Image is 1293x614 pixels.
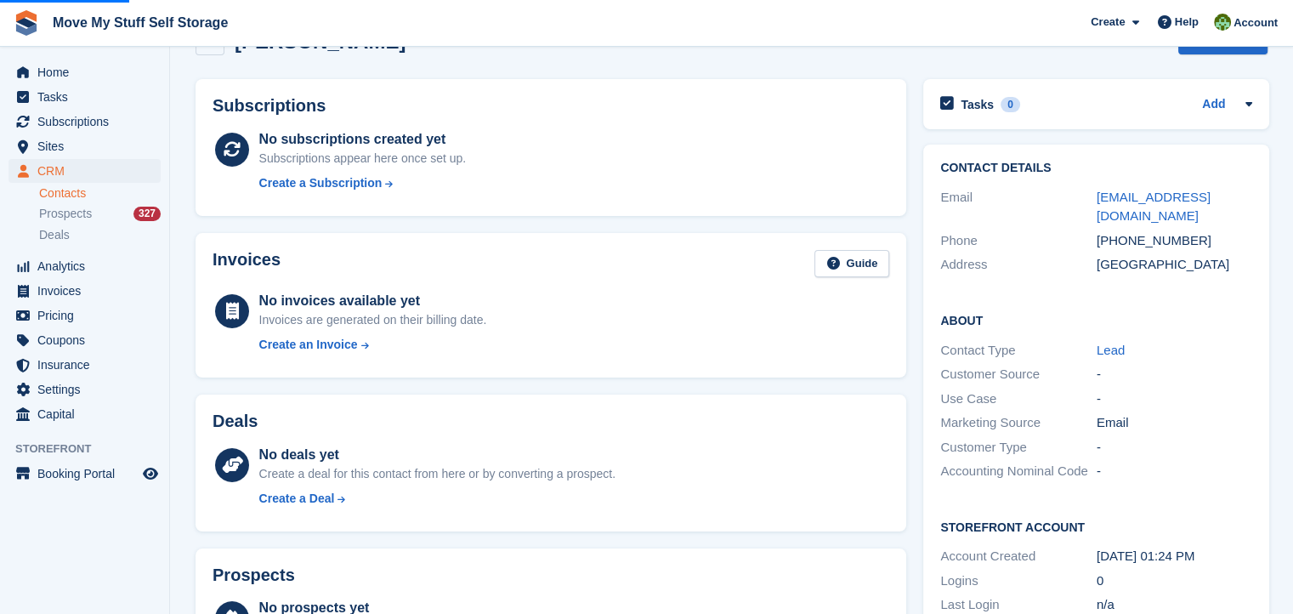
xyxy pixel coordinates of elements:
[259,174,467,192] a: Create a Subscription
[1097,413,1253,433] div: Email
[940,438,1097,458] div: Customer Type
[814,250,889,278] a: Guide
[1097,571,1253,591] div: 0
[259,490,615,508] a: Create a Deal
[213,566,295,585] h2: Prospects
[39,185,161,202] a: Contacts
[213,412,258,431] h2: Deals
[9,462,161,486] a: menu
[259,174,383,192] div: Create a Subscription
[1097,255,1253,275] div: [GEOGRAPHIC_DATA]
[39,226,161,244] a: Deals
[15,441,169,458] span: Storefront
[940,547,1097,566] div: Account Created
[259,291,487,311] div: No invoices available yet
[940,571,1097,591] div: Logins
[1214,14,1231,31] img: Joel Booth
[940,188,1097,226] div: Email
[37,353,139,377] span: Insurance
[37,60,139,84] span: Home
[1097,438,1253,458] div: -
[259,336,358,354] div: Create an Invoice
[1097,547,1253,566] div: [DATE] 01:24 PM
[1097,462,1253,481] div: -
[940,389,1097,409] div: Use Case
[46,9,235,37] a: Move My Stuff Self Storage
[940,162,1252,175] h2: Contact Details
[9,304,161,327] a: menu
[940,462,1097,481] div: Accounting Nominal Code
[37,254,139,278] span: Analytics
[9,254,161,278] a: menu
[9,279,161,303] a: menu
[37,328,139,352] span: Coupons
[940,413,1097,433] div: Marketing Source
[1097,343,1125,357] a: Lead
[37,85,139,109] span: Tasks
[1097,365,1253,384] div: -
[133,207,161,221] div: 327
[259,150,467,168] div: Subscriptions appear here once set up.
[259,311,487,329] div: Invoices are generated on their billing date.
[213,250,281,278] h2: Invoices
[9,85,161,109] a: menu
[37,159,139,183] span: CRM
[1097,190,1211,224] a: [EMAIL_ADDRESS][DOMAIN_NAME]
[940,341,1097,361] div: Contact Type
[1202,95,1225,115] a: Add
[9,353,161,377] a: menu
[1097,231,1253,251] div: [PHONE_NUMBER]
[9,110,161,134] a: menu
[37,304,139,327] span: Pricing
[9,328,161,352] a: menu
[39,205,161,223] a: Prospects 327
[14,10,39,36] img: stora-icon-8386f47178a22dfd0bd8f6a31ec36ba5ce8667c1dd55bd0f319d3a0aa187defe.svg
[940,518,1252,535] h2: Storefront Account
[259,445,615,465] div: No deals yet
[39,206,92,222] span: Prospects
[9,134,161,158] a: menu
[259,129,467,150] div: No subscriptions created yet
[9,159,161,183] a: menu
[37,462,139,486] span: Booking Portal
[1001,97,1020,112] div: 0
[9,378,161,401] a: menu
[1091,14,1125,31] span: Create
[39,227,70,243] span: Deals
[140,463,161,484] a: Preview store
[259,336,487,354] a: Create an Invoice
[961,97,994,112] h2: Tasks
[259,465,615,483] div: Create a deal for this contact from here or by converting a prospect.
[37,378,139,401] span: Settings
[1175,14,1199,31] span: Help
[213,96,889,116] h2: Subscriptions
[940,365,1097,384] div: Customer Source
[940,311,1252,328] h2: About
[940,255,1097,275] div: Address
[940,231,1097,251] div: Phone
[1233,14,1278,31] span: Account
[1097,389,1253,409] div: -
[37,402,139,426] span: Capital
[259,490,335,508] div: Create a Deal
[9,60,161,84] a: menu
[37,110,139,134] span: Subscriptions
[37,279,139,303] span: Invoices
[9,402,161,426] a: menu
[37,134,139,158] span: Sites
